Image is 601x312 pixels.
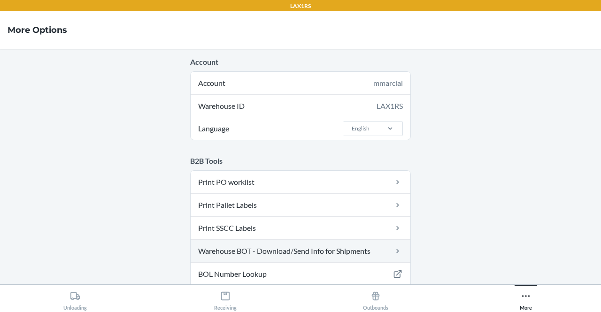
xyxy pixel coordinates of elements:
a: Print PO worklist [191,171,410,193]
div: Outbounds [363,287,388,311]
a: BOL Number Lookup [191,263,410,285]
button: Receiving [150,285,300,311]
a: Print Pallet Labels [191,194,410,216]
div: mmarcial [373,77,403,89]
div: LAX1RS [377,100,403,112]
button: Outbounds [300,285,451,311]
div: English [352,124,370,133]
a: Print SSCC Labels [191,217,410,239]
p: B2B Tools [190,155,411,167]
div: Receiving [214,287,237,311]
span: Language [197,117,231,140]
div: Warehouse ID [191,95,410,117]
a: Warehouse BOT - Download/Send Info for Shipments [191,240,410,262]
h4: More Options [8,24,67,36]
p: LAX1RS [290,2,311,10]
input: LanguageEnglish [351,124,352,133]
div: More [520,287,532,311]
p: Account [190,56,411,68]
div: Account [191,72,410,94]
button: More [451,285,601,311]
div: Unloading [63,287,87,311]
